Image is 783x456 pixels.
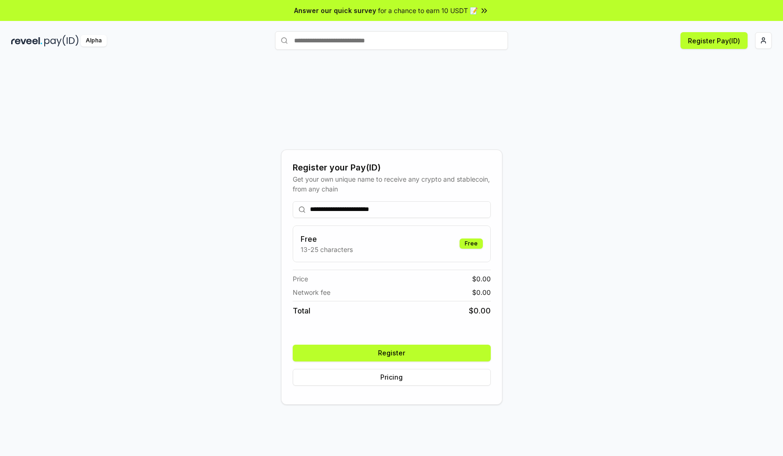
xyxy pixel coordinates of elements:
span: $ 0.00 [472,274,491,284]
button: Register Pay(ID) [680,32,748,49]
span: for a chance to earn 10 USDT 📝 [378,6,478,15]
div: Alpha [81,35,107,47]
img: pay_id [44,35,79,47]
h3: Free [301,233,353,245]
button: Register [293,345,491,361]
div: Free [460,238,483,249]
span: Price [293,274,308,284]
button: Pricing [293,369,491,386]
span: Answer our quick survey [294,6,376,15]
div: Register your Pay(ID) [293,161,491,174]
span: Network fee [293,287,330,297]
span: $ 0.00 [469,305,491,316]
div: Get your own unique name to receive any crypto and stablecoin, from any chain [293,174,491,194]
span: Total [293,305,310,316]
p: 13-25 characters [301,245,353,254]
span: $ 0.00 [472,287,491,297]
img: reveel_dark [11,35,42,47]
